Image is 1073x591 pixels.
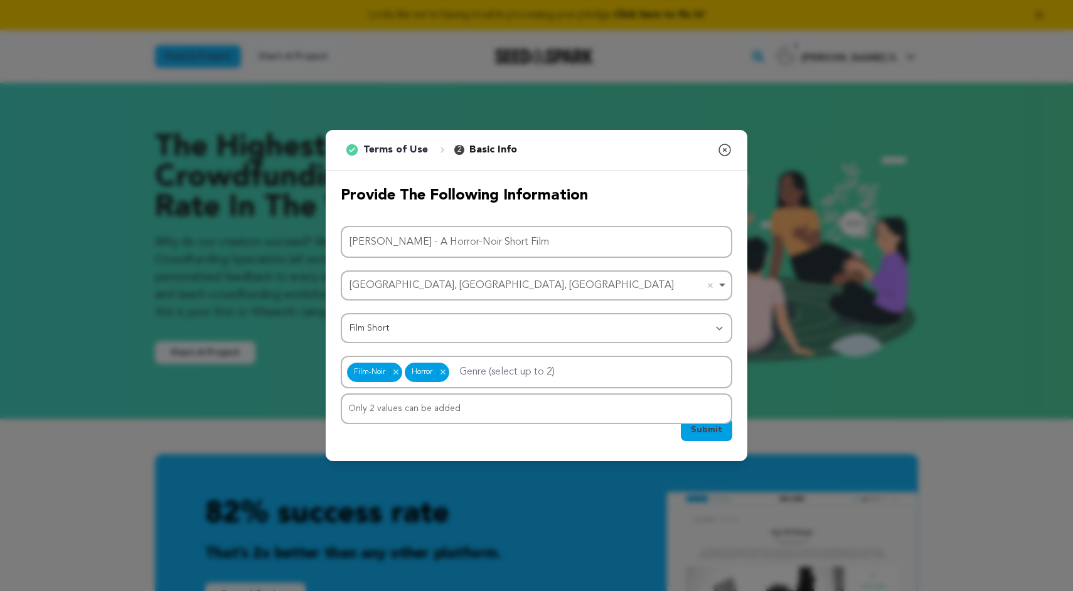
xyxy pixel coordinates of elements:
button: Remove item: '11' [390,368,401,376]
input: Project Name [341,226,732,258]
p: Terms of Use [363,142,428,157]
input: Genre (select up to 2) [452,359,582,380]
button: Submit [681,418,732,441]
p: Basic Info [469,142,517,157]
button: Remove item: 'ChIJIQBpAG2ahYAR_6128GcTUEo' [704,279,717,292]
div: [GEOGRAPHIC_DATA], [GEOGRAPHIC_DATA], [GEOGRAPHIC_DATA] [350,277,716,295]
div: Horror [405,363,449,383]
button: Remove item: '14' [437,368,448,376]
div: Film-Noir [347,363,402,383]
h2: Provide the following information [341,186,732,206]
span: 2 [454,145,464,155]
div: Only 2 values can be added [342,395,731,423]
span: Submit [691,423,722,436]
